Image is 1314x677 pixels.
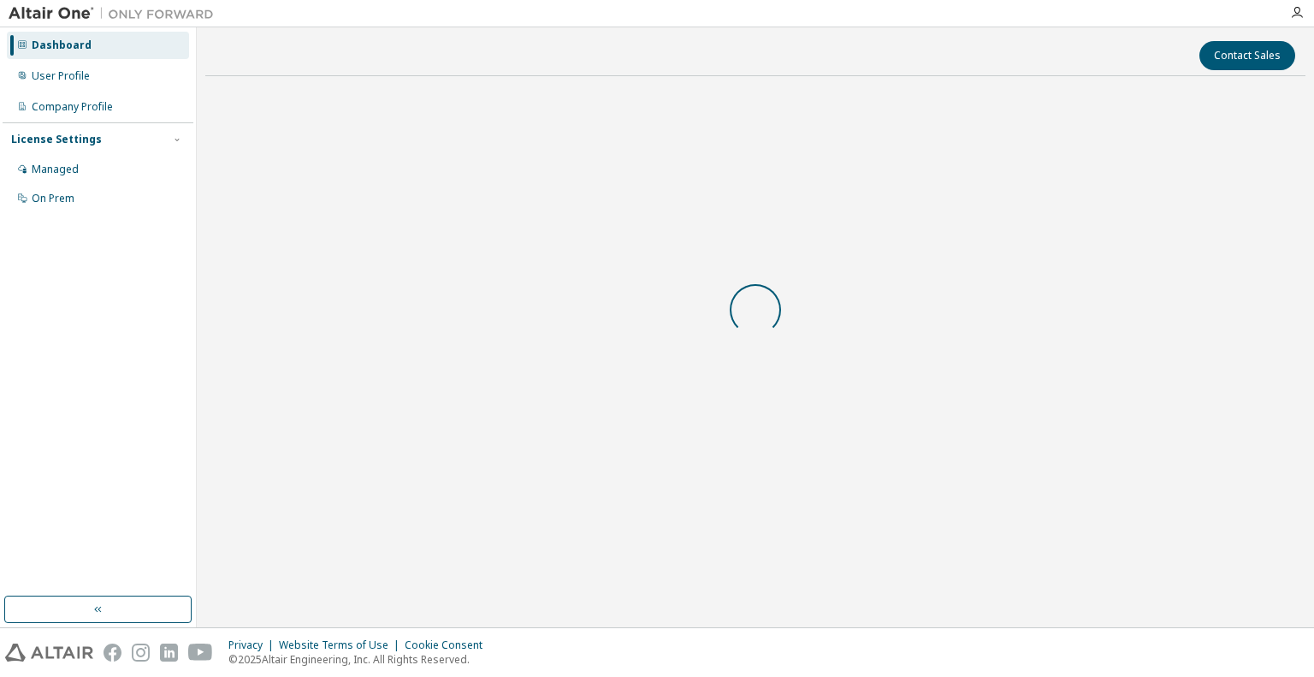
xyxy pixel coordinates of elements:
img: linkedin.svg [160,644,178,662]
p: © 2025 Altair Engineering, Inc. All Rights Reserved. [228,652,493,667]
img: facebook.svg [104,644,121,662]
img: youtube.svg [188,644,213,662]
div: Dashboard [32,39,92,52]
div: Managed [32,163,79,176]
img: instagram.svg [132,644,150,662]
div: On Prem [32,192,74,205]
img: altair_logo.svg [5,644,93,662]
div: Cookie Consent [405,638,493,652]
div: License Settings [11,133,102,146]
button: Contact Sales [1199,41,1295,70]
div: Company Profile [32,100,113,114]
img: Altair One [9,5,222,22]
div: Website Terms of Use [279,638,405,652]
div: Privacy [228,638,279,652]
div: User Profile [32,69,90,83]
